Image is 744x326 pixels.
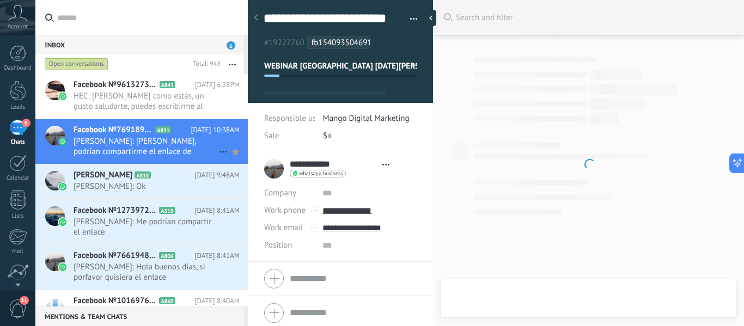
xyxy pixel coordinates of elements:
[2,213,34,220] div: Lists
[2,139,34,146] div: Chats
[135,171,150,179] span: A818
[35,74,248,119] a: Facebook №961327369464905 A843 [DATE] 6:28PM HEC: [PERSON_NAME] como estás, un gusto saludarte, p...
[160,81,175,88] span: A843
[59,183,66,190] img: waba.svg
[191,125,240,136] span: [DATE] 10:38AM
[195,205,240,216] span: [DATE] 8:41AM
[8,23,28,30] span: Account
[45,58,108,71] div: Open conversations
[74,170,132,181] span: [PERSON_NAME]
[227,41,235,50] span: 6
[159,252,175,259] span: A806
[195,79,240,90] span: [DATE] 6:28PM
[74,79,157,90] span: Facebook №961327369464905
[74,91,219,112] span: HEC: [PERSON_NAME] como estás, un gusto saludarte, puedes escribirme al 3163869164 para cmpartirt...
[221,54,244,74] button: More
[264,219,303,237] button: Work email
[155,126,171,133] span: A831
[264,205,306,216] span: Work phone
[35,164,248,199] a: [PERSON_NAME] A818 [DATE] 9:48AM [PERSON_NAME]: Ok
[35,306,244,326] div: Mentions & Team chats
[74,250,157,261] span: Facebook №766194859523071
[264,241,292,249] span: Position
[159,207,175,214] span: A315
[2,65,34,72] div: Dashboard
[2,175,34,182] div: Calendar
[195,170,240,181] span: [DATE] 9:48AM
[59,263,66,271] img: waba.svg
[74,181,219,192] span: [PERSON_NAME]: Ok
[2,248,34,255] div: Mail
[74,296,157,306] span: Facebook №1016976747070480
[312,38,390,48] span: fb1540935046911808
[195,296,240,306] span: [DATE] 8:40AM
[456,13,733,23] span: Search and filter
[22,119,31,127] span: 6
[264,127,315,145] div: Sale
[195,250,240,261] span: [DATE] 8:41AM
[323,113,410,124] span: Mango Digital Marketing
[425,10,436,26] div: Hide
[264,184,314,202] div: Company
[35,119,248,164] a: Facebook №769189522165582 A831 [DATE] 10:38AM [PERSON_NAME]: [PERSON_NAME], podrían compartirme e...
[299,171,343,176] span: whatsapp business
[188,59,221,70] div: Total: 943
[264,237,314,254] div: Position
[323,127,417,145] div: $
[2,104,34,111] div: Leads
[35,35,244,54] div: Inbox
[35,245,248,290] a: Facebook №766194859523071 A806 [DATE] 8:41AM [PERSON_NAME]: Hola buenos días, si porfavor quisier...
[74,136,219,157] span: [PERSON_NAME]: [PERSON_NAME], podrían compartirme el enlace de YouTube por favor ;)
[20,296,29,305] span: 11
[264,202,306,219] button: Work phone
[59,138,66,145] img: waba.svg
[59,218,66,226] img: waba.svg
[74,205,157,216] span: Facebook №1273972804432561
[74,125,153,136] span: Facebook №769189522165582
[159,297,175,304] span: A860
[74,262,219,282] span: [PERSON_NAME]: Hola buenos días, si porfavor quisiera el enlace
[264,38,304,48] span: #19227760
[264,110,315,127] div: Responsible user
[264,113,323,124] span: Responsible user
[264,223,303,233] span: Work email
[59,93,66,100] img: waba.svg
[74,217,219,237] span: [PERSON_NAME]: Me podrían compartir el enlace
[264,131,279,141] span: Sale
[35,200,248,244] a: Facebook №1273972804432561 A315 [DATE] 8:41AM [PERSON_NAME]: Me podrían compartir el enlace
